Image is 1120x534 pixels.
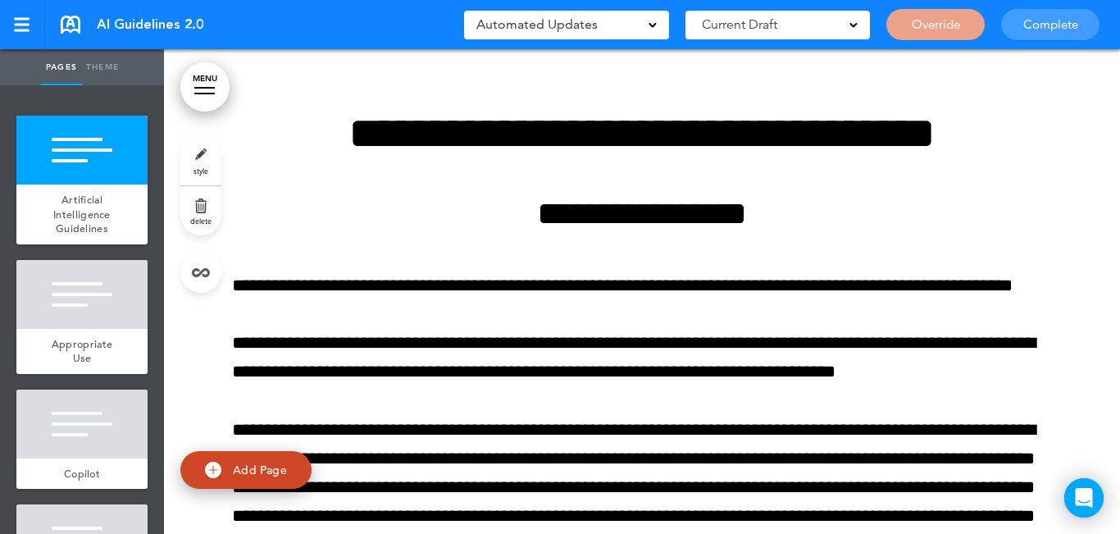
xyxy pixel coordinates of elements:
[52,337,112,366] span: Appropriate Use
[233,463,287,477] span: Add Page
[1064,478,1104,518] div: Open Intercom Messenger
[1001,9,1100,40] a: Complete
[64,467,100,481] span: Copilot
[205,462,221,478] img: add.svg
[193,166,208,176] span: style
[97,16,203,34] span: AI Guidelines 2.0
[41,49,82,85] a: Pages
[190,216,212,226] span: delete
[180,62,230,112] a: MENU
[180,451,312,490] a: Add Page
[702,13,777,36] span: Current Draft
[16,329,148,374] a: Appropriate Use
[53,193,111,235] span: Artificial Intelligence Guidelines
[180,136,221,185] a: style
[180,186,221,235] a: delete
[476,13,598,36] span: Automated Updates
[886,9,985,40] a: Override
[16,459,148,490] a: Copilot
[16,185,148,244] a: Artificial Intelligence Guidelines
[82,49,123,85] a: Theme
